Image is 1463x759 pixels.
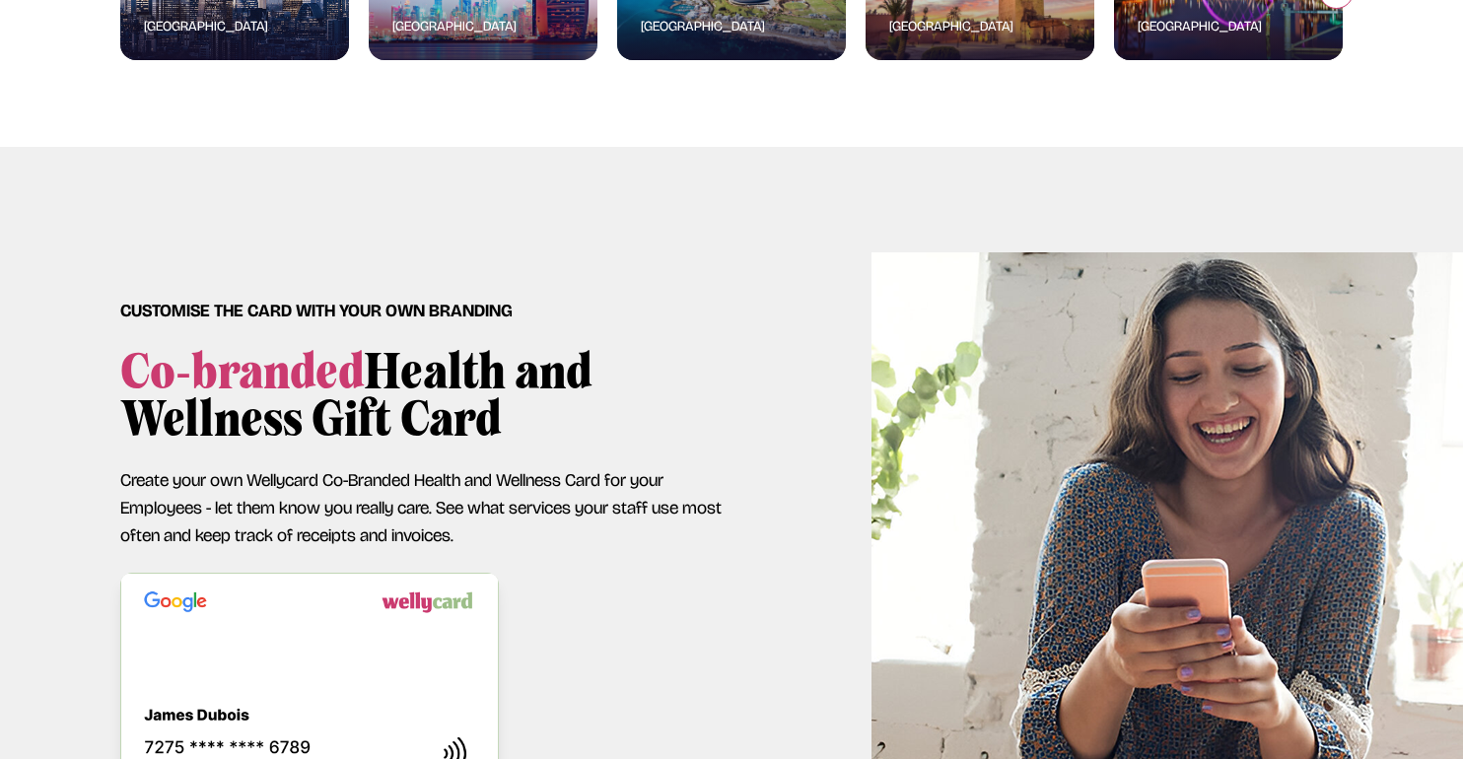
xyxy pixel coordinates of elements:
span: [GEOGRAPHIC_DATA] [641,18,765,34]
span: [GEOGRAPHIC_DATA] [889,18,1013,34]
span: [GEOGRAPHIC_DATA] [1138,18,1262,34]
span: [GEOGRAPHIC_DATA] [392,18,517,34]
span: Co-branded [120,343,364,400]
h2: Health and Wellness Gift Card [120,348,731,443]
h3: Customise the Card with your Own Branding [120,297,731,324]
p: Create your own Wellycard Co-Branded Health and Wellness Card for your Employees - let them know ... [120,466,731,549]
span: [GEOGRAPHIC_DATA] [144,18,268,34]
